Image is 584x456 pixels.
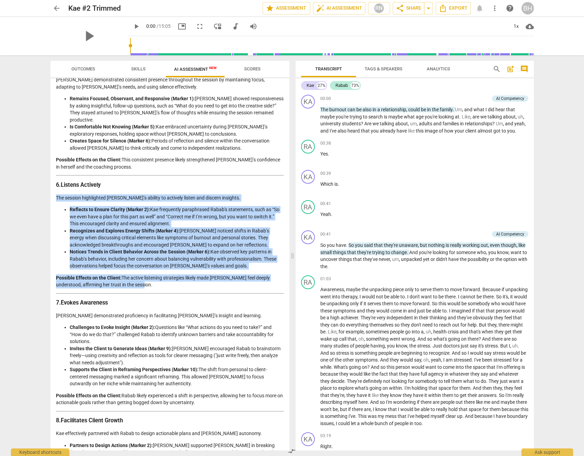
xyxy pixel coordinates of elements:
span: that [374,242,384,248]
span: , [390,256,392,262]
div: AI Competency [496,231,524,237]
button: Add summary [505,64,516,75]
span: change [391,250,407,255]
div: 1x [510,21,523,32]
span: forward [463,287,480,292]
span: maybe [320,114,336,119]
span: relationships [465,121,492,126]
span: ? [492,121,496,126]
strong: Recognizes and Explores Energy Shifts (Marker 4): [70,228,180,233]
span: be [320,301,327,306]
span: Filler word [455,107,462,112]
div: 73% [351,82,360,89]
span: Which [320,181,334,187]
span: went [320,294,332,299]
span: auto_fix_high [316,4,324,12]
h3: 7. [56,299,284,307]
span: also [363,107,373,112]
span: New [209,66,217,70]
span: want [421,294,433,299]
span: they're [357,250,372,255]
span: have [336,242,346,248]
span: . [456,294,458,299]
p: [PERSON_NAME] demonstrated consistent presence throughout the session by maintaining focus, adapt... [56,76,284,90]
span: families [443,121,460,126]
span: things [339,256,353,262]
span: maybe [346,287,362,292]
span: to [400,294,405,299]
span: I [458,294,460,299]
span: though [501,242,516,248]
span: age [416,114,425,119]
span: almost [478,128,493,134]
span: be [477,294,483,299]
span: we [480,114,488,119]
span: only [350,301,360,306]
button: BH [522,2,534,14]
li: Kae embraced uncertainty during [PERSON_NAME]’s exploratory responses, holding space without [PER... [70,123,284,137]
span: , [418,242,420,248]
span: and [433,121,443,126]
span: this [416,128,425,134]
button: Picture in picture [176,20,188,33]
span: they're [384,242,399,248]
span: , [488,242,490,248]
span: adults [419,121,433,126]
span: have [397,128,408,134]
span: talking [380,121,395,126]
strong: Notices Trends in Client Behavior Across the Session (Marker 6): [70,249,210,254]
span: small [320,250,333,255]
span: cannot [460,294,477,299]
span: things [333,250,347,255]
span: . [327,264,329,269]
strong: Possible Effects on the Client: [56,275,122,281]
span: you [488,250,497,255]
span: we [373,121,380,126]
span: . [328,151,329,157]
span: maybe [388,114,404,119]
span: Export [439,4,468,12]
button: Show/Hide comments [519,64,530,75]
span: talking [488,114,503,119]
span: hear [495,107,506,112]
span: serve [420,287,433,292]
h3: 6. [56,182,284,189]
span: . [494,294,496,299]
span: post_add [506,65,515,73]
span: move_down [214,22,222,31]
span: play_arrow [132,22,140,31]
span: 00:41 [320,231,331,237]
span: how [444,128,455,134]
span: audiotrack [231,22,240,31]
span: you're [425,114,438,119]
span: play_arrow [80,27,98,45]
span: said [364,242,374,248]
span: unpacking [369,287,393,292]
button: Assessment [263,2,310,14]
span: is [384,114,388,119]
span: . [515,128,516,134]
span: university [320,121,342,126]
span: client [465,128,478,134]
span: search [493,65,501,73]
span: , [508,250,511,255]
span: didn't [436,256,448,262]
a: Help [504,2,516,14]
button: Fullscreen [194,20,206,33]
span: only [405,287,415,292]
span: what [404,114,416,119]
span: the [432,107,440,112]
span: Yeah [320,212,331,217]
span: 00:38 [320,140,331,146]
span: , [508,294,510,299]
p: This consistent presence likely strengthened [PERSON_NAME]’s confidence in herself and the coachi... [56,156,284,170]
span: help [506,4,514,12]
span: about [395,121,408,126]
li: [PERSON_NAME] noticed shifts in Rabab’s energy when discussing critical elements like symptoms of... [70,227,284,249]
span: unpacked [401,256,423,262]
span: trying [350,114,363,119]
span: a [377,107,381,112]
span: got [493,128,502,134]
span: you're [419,250,433,255]
span: or [431,256,436,262]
